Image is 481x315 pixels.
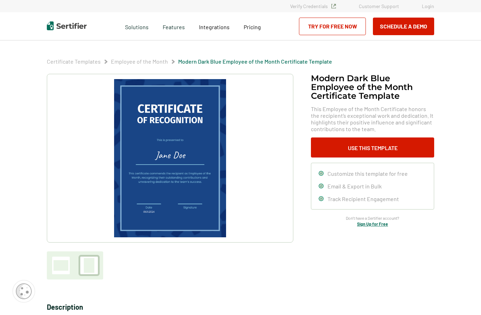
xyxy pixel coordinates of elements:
span: This Employee of the Month Certificate honors the recipient’s exceptional work and dedication. It... [311,105,434,132]
span: Email & Export in Bulk [327,183,382,189]
a: Modern Dark Blue Employee of the Month Certificate Template [178,58,332,65]
a: Integrations [199,22,230,31]
a: Login [422,3,434,9]
h1: Modern Dark Blue Employee of the Month Certificate Template [311,74,434,100]
span: Track Recipient Engagement [327,195,399,202]
iframe: Chat Widget [446,281,481,315]
span: Integrations [199,24,230,30]
button: Schedule a Demo [373,18,434,35]
a: Customer Support [359,3,399,9]
a: Certificate Templates [47,58,101,65]
a: Verify Credentials [290,3,336,9]
span: Customize this template for free [327,170,408,177]
span: Solutions [125,22,149,31]
span: Don’t have a Sertifier account? [346,215,399,221]
img: Verified [331,4,336,8]
a: Pricing [244,22,261,31]
a: Sign Up for Free [357,221,388,226]
span: Features [163,22,185,31]
span: Description [47,303,83,311]
span: Pricing [244,24,261,30]
img: Modern Dark Blue Employee of the Month Certificate Template [114,79,226,237]
button: Use This Template [311,137,434,157]
img: Sertifier | Digital Credentialing Platform [47,21,87,30]
a: Employee of the Month [111,58,168,65]
a: Try for Free Now [299,18,366,35]
div: Breadcrumb [47,58,332,65]
img: Cookie Popup Icon [16,283,32,299]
